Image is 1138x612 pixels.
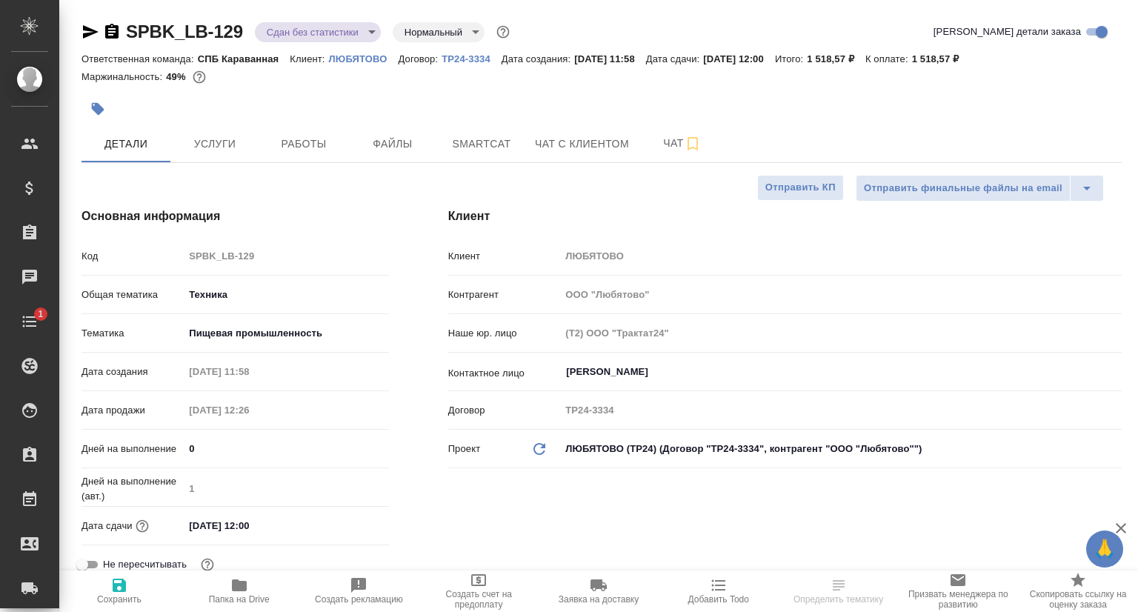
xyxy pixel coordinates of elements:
button: Создать счет на предоплату [419,571,539,612]
div: Сдан без статистики [393,22,485,42]
button: Папка на Drive [179,571,299,612]
a: ТР24-3334 [442,52,502,64]
p: Дней на выполнение [81,442,184,456]
input: Пустое поле [560,245,1122,267]
button: Отправить КП [757,175,844,201]
button: 🙏 [1086,530,1123,568]
span: Отправить финальные файлы на email [864,180,1062,197]
p: Дней на выполнение (авт.) [81,474,184,504]
button: Если добавить услуги и заполнить их объемом, то дата рассчитается автоматически [133,516,152,536]
span: Файлы [357,135,428,153]
p: Общая тематика [81,287,184,302]
button: Сдан без статистики [262,26,363,39]
p: Договор: [399,53,442,64]
button: Призвать менеджера по развитию [898,571,1018,612]
span: [PERSON_NAME] детали заказа [934,24,1081,39]
span: Добавить Todo [688,594,749,605]
button: Определить тематику [779,571,899,612]
span: 🙏 [1092,533,1117,565]
p: Контрагент [448,287,561,302]
a: SPBK_LB-129 [126,21,243,41]
p: ЛЮБЯТОВО [329,53,399,64]
span: Работы [268,135,339,153]
p: Клиент [448,249,561,264]
p: Клиент: [290,53,328,64]
a: 1 [4,303,56,340]
span: 1 [29,307,52,322]
span: Не пересчитывать [103,557,187,572]
p: Договор [448,403,561,418]
p: Маржинальность: [81,71,166,82]
p: Итого: [775,53,807,64]
span: Скопировать ссылку на оценку заказа [1027,589,1129,610]
button: Скопировать ссылку на оценку заказа [1018,571,1138,612]
p: Ответственная команда: [81,53,198,64]
span: Создать счет на предоплату [427,589,530,610]
p: Код [81,249,184,264]
span: Сохранить [97,594,142,605]
input: Пустое поле [560,399,1122,421]
button: Сохранить [59,571,179,612]
div: Пищевая промышленность [184,321,388,346]
p: Наше юр. лицо [448,326,561,341]
span: Создать рекламацию [315,594,403,605]
p: Контактное лицо [448,366,561,381]
p: Дата сдачи: [646,53,703,64]
button: Скопировать ссылку [103,23,121,41]
button: Включи, если не хочешь, чтобы указанная дата сдачи изменилась после переставления заказа в 'Подтв... [198,555,217,574]
input: Пустое поле [184,361,313,382]
input: Пустое поле [184,478,388,499]
input: ✎ Введи что-нибудь [184,515,313,536]
p: [DATE] 11:58 [574,53,646,64]
p: СПБ Караванная [198,53,290,64]
span: Заявка на доставку [559,594,639,605]
span: Услуги [179,135,250,153]
span: Отправить КП [765,179,836,196]
svg: Подписаться [684,135,702,153]
button: Доп статусы указывают на важность/срочность заказа [493,22,513,41]
div: split button [856,175,1104,202]
a: ЛЮБЯТОВО [329,52,399,64]
span: Папка на Drive [209,594,270,605]
span: Чат с клиентом [535,135,629,153]
button: Отправить финальные файлы на email [856,175,1071,202]
p: [DATE] 12:00 [703,53,775,64]
span: Призвать менеджера по развитию [907,589,1009,610]
p: К оплате: [865,53,912,64]
h4: Клиент [448,207,1122,225]
button: Open [1114,370,1117,373]
p: Дата создания [81,365,184,379]
button: Нормальный [400,26,467,39]
p: ТР24-3334 [442,53,502,64]
input: Пустое поле [184,245,388,267]
p: 1 518,57 ₽ [912,53,971,64]
h4: Основная информация [81,207,389,225]
button: Добавить Todo [659,571,779,612]
p: Дата создания: [502,53,574,64]
p: 1 518,57 ₽ [807,53,865,64]
button: Создать рекламацию [299,571,419,612]
div: Сдан без статистики [255,22,381,42]
div: Техника [184,282,388,307]
input: Пустое поле [560,322,1122,344]
p: Проект [448,442,481,456]
p: Дата сдачи [81,519,133,533]
span: Детали [90,135,162,153]
span: Smartcat [446,135,517,153]
p: Тематика [81,326,184,341]
p: Дата продажи [81,403,184,418]
p: 49% [166,71,189,82]
input: ✎ Введи что-нибудь [184,438,388,459]
span: Определить тематику [793,594,883,605]
div: ЛЮБЯТОВО (ТР24) (Договор "ТР24-3334", контрагент "ООО "Любятово"") [560,436,1122,462]
span: Чат [647,134,718,153]
button: 645.09 RUB; [190,67,209,87]
button: Добавить тэг [81,93,114,125]
input: Пустое поле [184,399,313,421]
button: Заявка на доставку [539,571,659,612]
button: Скопировать ссылку для ЯМессенджера [81,23,99,41]
input: Пустое поле [560,284,1122,305]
